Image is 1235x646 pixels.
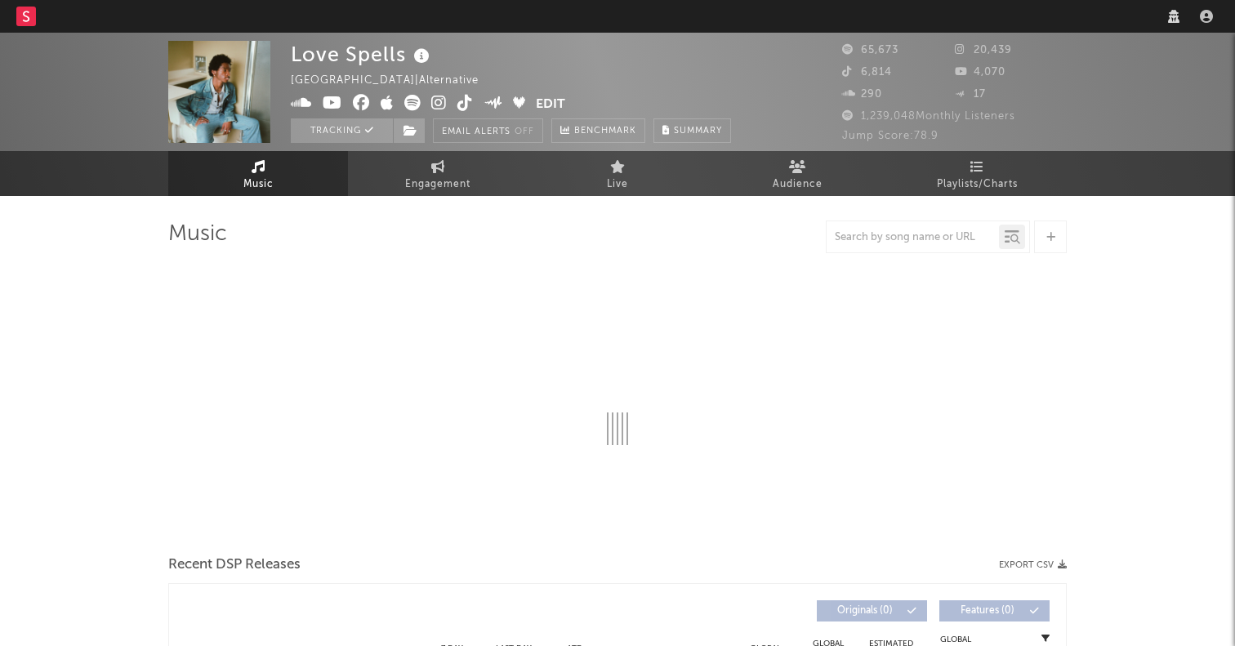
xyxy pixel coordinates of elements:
span: Summary [674,127,722,136]
span: 17 [955,89,986,100]
a: Music [168,151,348,196]
span: Audience [773,175,823,194]
span: Features ( 0 ) [950,606,1025,616]
button: Edit [536,95,565,115]
span: Live [607,175,628,194]
span: Recent DSP Releases [168,555,301,575]
span: 6,814 [842,67,892,78]
span: Originals ( 0 ) [827,606,903,616]
span: Music [243,175,274,194]
button: Summary [653,118,731,143]
span: 65,673 [842,45,898,56]
em: Off [515,127,534,136]
button: Features(0) [939,600,1050,621]
span: 20,439 [955,45,1012,56]
div: Love Spells [291,41,434,68]
button: Originals(0) [817,600,927,621]
span: Jump Score: 78.9 [842,131,939,141]
div: [GEOGRAPHIC_DATA] | Alternative [291,71,497,91]
a: Engagement [348,151,528,196]
span: 1,239,048 Monthly Listeners [842,111,1015,122]
button: Email AlertsOff [433,118,543,143]
button: Export CSV [999,560,1067,570]
button: Tracking [291,118,393,143]
span: Playlists/Charts [937,175,1018,194]
span: 290 [842,89,882,100]
input: Search by song name or URL [827,231,999,244]
a: Audience [707,151,887,196]
span: Benchmark [574,122,636,141]
a: Live [528,151,707,196]
span: 4,070 [955,67,1005,78]
span: Engagement [405,175,470,194]
a: Benchmark [551,118,645,143]
a: Playlists/Charts [887,151,1067,196]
